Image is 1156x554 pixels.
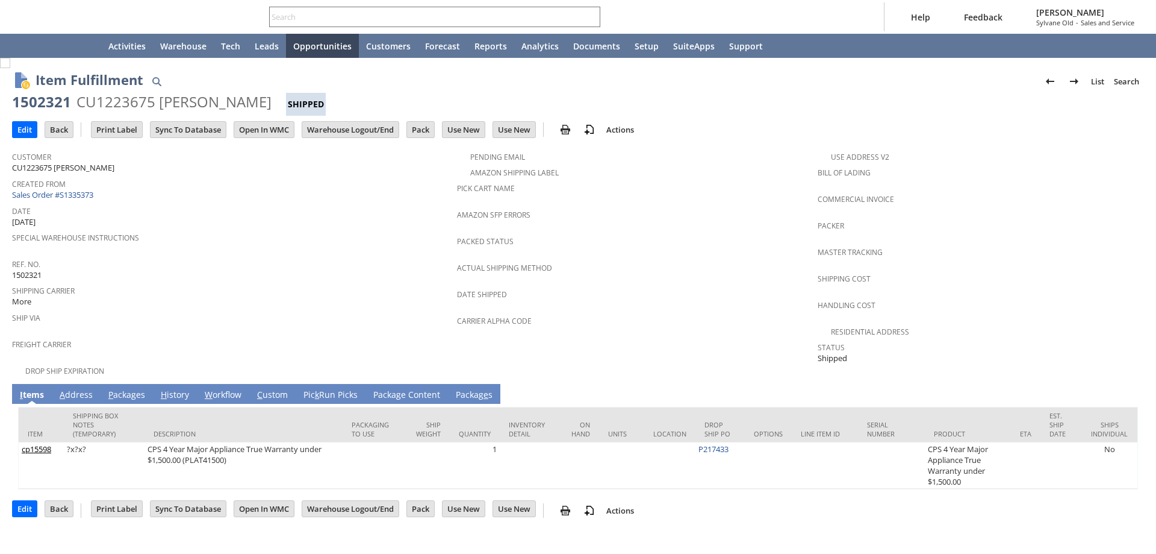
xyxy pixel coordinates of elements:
[1109,72,1144,91] a: Search
[57,389,96,402] a: Address
[818,168,871,178] a: Bill Of Lading
[12,179,66,189] a: Created From
[247,34,286,58] a: Leads
[158,389,192,402] a: History
[453,389,496,402] a: Packages
[370,389,443,402] a: Package Content
[698,444,729,455] a: P217433
[254,389,291,402] a: Custom
[73,411,135,438] div: Shipping Box Notes (Temporary)
[573,40,620,52] span: Documents
[801,429,849,438] div: Line Item ID
[160,40,207,52] span: Warehouse
[12,206,31,216] a: Date
[818,353,847,364] span: Shipped
[214,34,247,58] a: Tech
[302,122,399,137] input: Warehouse Logout/End
[509,420,550,438] div: Inventory Detail
[582,503,597,518] img: add-record.svg
[729,40,763,52] span: Support
[22,39,36,53] svg: Recent Records
[12,259,40,269] a: Ref. No.
[20,389,23,400] span: I
[407,122,434,137] input: Pack
[270,10,583,24] input: Search
[149,74,164,89] img: Quick Find
[28,429,55,438] div: Item
[934,429,1002,438] div: Product
[76,92,272,112] div: CU1223675 [PERSON_NAME]
[1122,386,1137,401] a: Unrolled view on
[13,501,37,517] input: Edit
[514,34,566,58] a: Analytics
[315,389,319,400] span: k
[202,389,244,402] a: Workflow
[1067,74,1081,89] img: Next
[425,40,460,52] span: Forecast
[457,210,530,220] a: Amazon SFP Errors
[964,11,1002,23] span: Feedback
[558,503,573,518] img: print.svg
[92,122,142,137] input: Print Label
[45,122,73,137] input: Back
[257,389,263,400] span: C
[64,442,144,489] td: ?x?x?
[627,34,666,58] a: Setup
[144,442,343,489] td: CPS 4 Year Major Appliance True Warranty under $1,500.00 (PLAT41500)
[493,501,535,517] input: Use New
[234,122,294,137] input: Open In WMC
[653,429,686,438] div: Location
[558,122,573,137] img: print.svg
[12,189,96,200] a: Sales Order #S1335373
[1086,72,1109,91] a: List
[92,501,142,517] input: Print Label
[1081,442,1137,489] td: No
[1049,411,1072,438] div: Est. Ship Date
[286,93,326,116] div: Shipped
[925,442,1011,489] td: CPS 4 Year Major Appliance True Warranty under $1,500.00
[407,501,434,517] input: Pack
[754,429,783,438] div: Options
[722,34,770,58] a: Support
[601,124,639,135] a: Actions
[286,34,359,58] a: Opportunities
[418,34,467,58] a: Forecast
[818,300,875,310] a: Handling Cost
[666,34,722,58] a: SuiteApps
[1036,7,1134,18] span: [PERSON_NAME]
[470,152,525,162] a: Pending Email
[45,501,73,517] input: Back
[1090,420,1128,438] div: Ships Individual
[412,420,441,438] div: Ship Weight
[457,236,514,247] a: Packed Status
[459,429,491,438] div: Quantity
[79,39,94,53] svg: Home
[831,152,889,162] a: Use Address V2
[22,444,51,455] a: cp15598
[450,442,500,489] td: 1
[818,247,883,257] a: Master Tracking
[608,429,635,438] div: Units
[1043,74,1057,89] img: Previous
[831,327,909,337] a: Residential Address
[635,40,659,52] span: Setup
[583,10,598,24] svg: Search
[818,342,845,353] a: Status
[457,316,532,326] a: Carrier Alpha Code
[467,34,514,58] a: Reports
[470,168,559,178] a: Amazon Shipping Label
[359,34,418,58] a: Customers
[443,122,485,137] input: Use New
[911,11,930,23] span: Help
[366,40,411,52] span: Customers
[17,389,47,402] a: Items
[521,40,559,52] span: Analytics
[255,40,279,52] span: Leads
[12,296,31,307] span: More
[13,122,37,137] input: Edit
[352,420,394,438] div: Packaging to Use
[12,162,114,174] span: CU1223675 [PERSON_NAME]
[14,34,43,58] a: Recent Records
[1036,18,1074,27] span: Sylvane Old
[72,34,101,58] a: Home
